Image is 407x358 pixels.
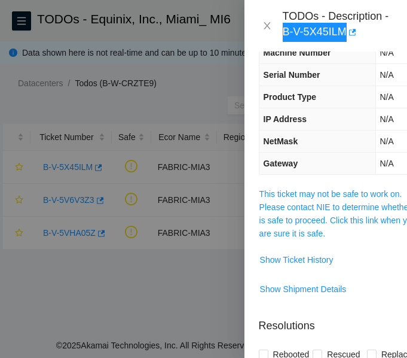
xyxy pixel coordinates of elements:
[380,48,394,57] span: N/A
[264,92,316,102] span: Product Type
[259,20,276,32] button: Close
[380,136,394,146] span: N/A
[380,159,394,168] span: N/A
[264,70,320,80] span: Serial Number
[264,48,331,57] span: Machine Number
[259,250,334,269] button: Show Ticket History
[264,114,307,124] span: IP Address
[260,253,333,266] span: Show Ticket History
[264,159,298,168] span: Gateway
[259,280,347,299] button: Show Shipment Details
[380,114,394,124] span: N/A
[283,10,393,42] div: TODOs - Description - B-V-5X45ILM
[260,283,347,296] span: Show Shipment Details
[380,92,394,102] span: N/A
[262,21,272,31] span: close
[380,70,394,80] span: N/A
[264,136,298,146] span: NetMask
